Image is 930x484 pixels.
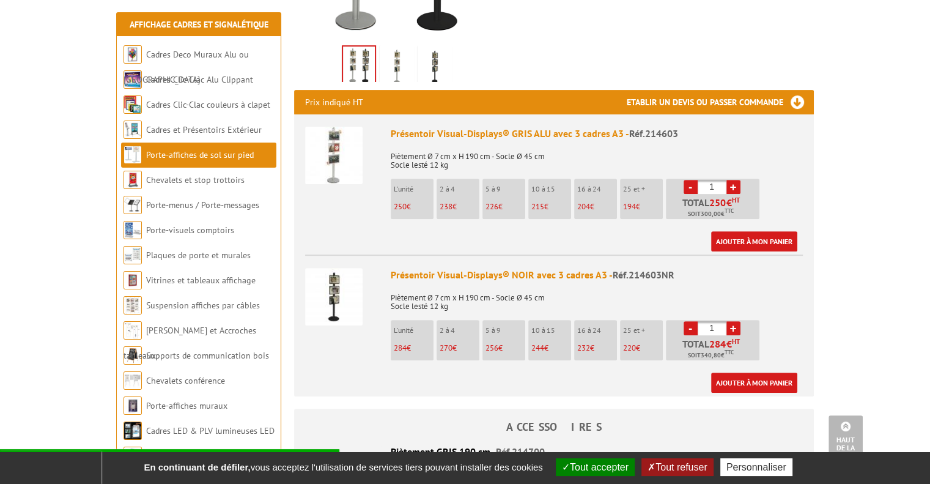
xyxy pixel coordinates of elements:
span: 215 [531,201,544,212]
p: L'unité [394,326,434,335]
h4: ACCESSOIRES [294,421,814,433]
a: Plaques de porte et murales [146,250,251,261]
a: Cadres Clic-Clac Alu Clippant [146,74,253,85]
img: Cimaises et Accroches tableaux [124,321,142,340]
a: Chevalets et stop trottoirs [146,174,245,185]
p: € [440,203,479,211]
sup: HT [732,196,740,204]
img: Porte-affiches de sol sur pied [124,146,142,164]
p: 25 et + [623,185,663,193]
p: € [623,203,663,211]
span: 256 [485,343,498,353]
strong: En continuant de défiler, [144,462,250,472]
span: 250 [394,201,407,212]
img: Porte-menus / Porte-messages [124,196,142,214]
a: + [726,180,740,194]
span: Soit € [688,209,734,219]
img: Chevalets et stop trottoirs [124,171,142,189]
span: Réf.214603 [629,127,678,140]
img: Cadres LED & PLV lumineuses LED [124,422,142,440]
p: L'unité [394,185,434,193]
sup: TTC [725,349,734,356]
span: vous acceptez l'utilisation de services tiers pouvant installer des cookies [138,462,548,472]
a: Suspension affiches par câbles [146,300,260,311]
img: Porte-visuels comptoirs [124,221,142,239]
h3: Etablir un devis ou passer commande [627,90,814,114]
img: Suspension affiches par câbles [124,296,142,315]
img: Plaques de porte et murales [124,246,142,264]
span: 300,00 [701,209,721,219]
a: Chevalets conférence [146,375,225,386]
button: Personnaliser (fenêtre modale) [720,458,792,476]
p: € [531,203,571,211]
sup: TTC [725,207,734,214]
img: presentoir_visual_displays_avec_3_cadres_a3_reglables_et_modulables_sens_portrait_ou_paysage_2146... [343,47,375,84]
img: presentoir_visual_displays_avec_3_cadres_a3_reglables_et_modulables_sens_portrait_ou_paysage_2146... [420,48,449,86]
a: - [684,321,698,335]
p: € [485,344,525,352]
span: Réf.214700 [496,445,545,458]
p: 25 et + [623,326,663,335]
span: 284 [709,339,726,349]
p: 10 à 15 [531,185,571,193]
div: Présentoir Visual-Displays® NOIR avec 3 cadres A3 - [391,268,803,282]
img: Cadres Clic-Clac couleurs à clapet [124,95,142,114]
img: Présentoir Visual-Displays® NOIR avec 3 cadres A3 [305,268,363,326]
span: 340,80 [701,351,721,360]
span: 194 [623,201,636,212]
p: € [623,344,663,352]
a: Cadres Deco Muraux Alu ou [GEOGRAPHIC_DATA] [124,49,249,85]
span: € [726,198,732,207]
a: + [726,321,740,335]
img: Cadres Deco Muraux Alu ou Bois [124,45,142,64]
span: Soit € [688,351,734,360]
p: 16 à 24 [577,326,617,335]
a: Affichage Cadres et Signalétique [130,19,268,30]
a: Porte-menus / Porte-messages [146,199,259,210]
a: Supports de communication bois [146,350,269,361]
p: € [531,344,571,352]
span: 244 [531,343,544,353]
span: 232 [577,343,590,353]
div: Piètement GRIS 190 cm - [305,445,803,459]
p: € [577,203,617,211]
p: Prix indiqué HT [305,90,363,114]
img: presentoir_visual_displays_avec_3_cadres_a3_reglables_et_modulables_sens_portrait_ou_paysage_2146... [382,48,411,86]
a: [PERSON_NAME] et Accroches tableaux [124,325,256,361]
p: 5 à 9 [485,326,525,335]
p: € [394,344,434,352]
a: - [684,180,698,194]
p: Piètement Ø 7 cm x H 190 cm - Socle Ø 45 cm Socle lesté 12 kg [391,144,803,169]
button: Tout accepter [556,458,635,476]
p: 16 à 24 [577,185,617,193]
a: Vitrines et tableaux affichage [146,275,256,286]
a: Ajouter à mon panier [711,373,797,393]
p: Total [669,198,759,219]
sup: HT [732,337,740,346]
a: Ajouter à mon panier [711,231,797,251]
span: € [726,339,732,349]
p: € [394,203,434,211]
img: Porte-affiches muraux [124,397,142,415]
p: 2 à 4 [440,185,479,193]
button: Tout refuser [641,458,713,476]
p: € [440,344,479,352]
img: Supports PLV [124,447,142,465]
span: Réf.214603NR [613,269,674,281]
p: € [485,203,525,211]
p: Total [669,339,759,360]
span: 270 [440,343,452,353]
p: € [577,344,617,352]
span: 238 [440,201,452,212]
span: 204 [577,201,590,212]
img: Présentoir Visual-Displays® GRIS ALU avec 3 cadres A3 [305,127,363,184]
a: Porte-visuels comptoirs [146,225,234,236]
img: Vitrines et tableaux affichage [124,271,142,289]
a: Porte-affiches muraux [146,400,227,411]
p: Piètement Ø 7 cm x H 190 cm - Socle Ø 45 cm Socle lesté 12 kg [391,285,803,311]
span: 220 [623,343,636,353]
img: Chevalets conférence [124,371,142,390]
span: 284 [394,343,407,353]
a: Haut de la page [829,415,863,466]
p: 5 à 9 [485,185,525,193]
